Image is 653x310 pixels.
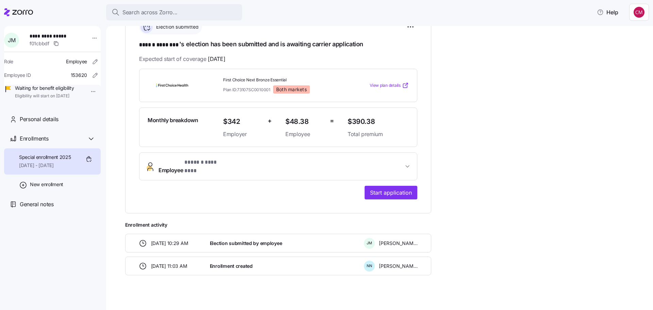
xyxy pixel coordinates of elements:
span: $342 [223,116,262,127]
span: Role [4,58,13,65]
span: 153620 [71,72,87,79]
span: Special enrollment 2025 [19,154,71,161]
span: Employee [158,158,227,175]
button: Help [591,5,624,19]
span: [DATE] 11:03 AM [151,263,187,270]
span: Employee ID [4,72,31,79]
span: Plan ID: 73107SC0010001 [223,87,270,93]
a: View plan details [370,82,409,89]
span: Help [597,8,618,16]
span: [DATE] [208,55,225,63]
span: J M [8,37,15,43]
span: + [268,116,272,126]
span: Total premium [348,130,409,138]
button: Start application [365,186,417,199]
span: f01cbbdf [30,40,49,47]
span: Search across Zorro... [122,8,178,17]
span: Election submitted [154,23,199,30]
span: New enrollment [30,181,63,188]
span: Waiting for benefit eligibility [15,85,74,92]
span: = [330,116,334,126]
span: Employee [285,130,324,138]
h1: 's election has been submitted and is awaiting carrier application [139,40,417,49]
span: First Choice Next Bronze Essential [223,77,342,83]
span: $390.38 [348,116,409,127]
span: View plan details [370,82,401,89]
span: Enrollment activity [125,222,431,228]
span: N N [367,264,372,268]
span: J M [367,241,372,245]
span: [PERSON_NAME] [379,263,418,270]
span: Start application [370,189,412,197]
span: Employee [66,58,87,65]
span: Employer [223,130,262,138]
span: Election submitted by employee [210,240,282,247]
span: Personal details [20,115,58,124]
span: [PERSON_NAME] [379,240,418,247]
span: Expected start of coverage [139,55,225,63]
span: Monthly breakdown [148,116,198,125]
span: Enrollments [20,134,48,143]
span: Eligibility will start on [DATE] [15,93,74,99]
button: Search across Zorro... [106,4,242,20]
span: Enrollment created [210,263,253,270]
span: Both markets [276,86,307,93]
img: c76f7742dad050c3772ef460a101715e [634,7,644,18]
img: First Choice Health [148,78,197,93]
span: $48.38 [285,116,324,127]
span: [DATE] 10:29 AM [151,240,188,247]
span: [DATE] - [DATE] [19,162,71,169]
span: General notes [20,200,54,209]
